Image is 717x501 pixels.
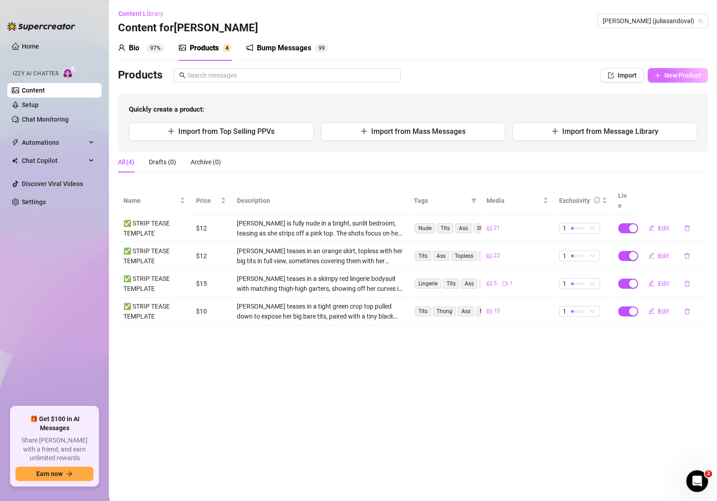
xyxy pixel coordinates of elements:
span: filter [471,198,476,203]
span: Nude [415,223,435,233]
sup: 97% [147,44,164,53]
a: Discover Viral Videos [22,180,83,187]
span: 1 [563,306,566,316]
span: Tits [415,306,431,316]
iframe: Intercom live chat [686,470,708,492]
a: Content [22,87,45,94]
button: Content Library [118,6,171,21]
span: Close-up [479,251,507,261]
th: Media [481,187,554,215]
span: Tits [443,279,459,289]
span: delete [684,225,690,231]
button: New Product [648,68,708,83]
span: Edit [658,308,669,315]
button: delete [677,304,697,319]
span: team [697,18,703,24]
strong: Quickly create a product: [129,105,204,113]
span: edit [648,308,654,314]
span: Julia (juliasandoval) [603,14,702,28]
span: 🎁 Get $100 in AI Messages [15,415,93,432]
span: 2 [705,470,712,477]
span: 9 [322,45,325,51]
div: [PERSON_NAME] teases in a tight green crop top pulled down to expose her big bare tits, paired wi... [237,301,403,321]
span: Ass [461,279,477,289]
span: 10 [494,307,500,315]
span: Automations [22,135,86,150]
img: Chat Copilot [12,157,18,164]
span: info-circle [594,197,600,203]
span: filter [469,194,478,207]
button: Edit [641,221,677,236]
span: 22 [494,251,500,260]
span: Share [PERSON_NAME] with a friend, and earn unlimited rewards [15,436,93,463]
button: Import from Message Library [512,123,697,141]
td: ✅ STRIP TEASE TEMPLATE [118,298,191,325]
div: Archive (0) [191,157,221,167]
span: search [179,72,186,79]
td: $10 [191,298,231,325]
span: 4 [226,45,229,51]
button: Edit [641,249,677,263]
span: delete [684,308,690,314]
button: Import from Mass Messages [321,123,506,141]
span: 1 [510,279,513,288]
input: Search messages [187,70,395,80]
img: logo-BBDzfeDw.svg [7,22,75,31]
span: 21 [494,224,500,232]
button: Edit [641,276,677,291]
img: AI Chatter [62,66,76,79]
span: notification [246,44,253,51]
span: Topless [451,251,477,261]
th: Description [231,187,408,215]
div: All (4) [118,157,134,167]
span: picture [486,226,492,231]
span: Ass [458,306,474,316]
span: edit [648,252,654,259]
button: Earn nowarrow-right [15,467,93,481]
span: Ass [455,223,471,233]
span: Lingerie [415,279,441,289]
button: delete [677,221,697,236]
span: edit [648,225,654,231]
span: picture [486,309,492,314]
span: thunderbolt [12,139,19,146]
sup: 99 [315,44,329,53]
div: Products [190,43,219,54]
button: Import [600,68,644,83]
button: delete [677,249,697,263]
span: Price [196,196,219,206]
a: Setup [22,101,39,108]
span: Import from Top Selling PPVs [178,127,275,136]
span: Tits [415,251,431,261]
span: Import [618,72,637,79]
td: ✅ STRIP TEASE TEMPLATE [118,215,191,242]
span: picture [179,44,186,51]
span: 5 [494,279,497,288]
span: user [118,44,125,51]
div: [PERSON_NAME] is fully nude in a bright, sunlit bedroom, teasing as she strips off a pink top. Th... [237,218,403,238]
div: [PERSON_NAME] teases in an orange skirt, topless with her big tits in full view, sometimes coveri... [237,246,403,266]
span: Striptease [479,279,511,289]
a: Settings [22,198,46,206]
span: Mirror Selfies [476,306,515,316]
div: [PERSON_NAME] teases in a skimpy red lingerie bodysuit with matching thigh-high garters, showing ... [237,274,403,294]
span: plus [167,128,175,135]
th: Live [613,187,635,215]
span: plus [551,128,559,135]
td: $12 [191,242,231,270]
span: Name [123,196,178,206]
span: Earn now [36,470,63,477]
span: plus [654,72,661,79]
span: Import from Message Library [562,127,658,136]
span: import [608,72,614,79]
td: ✅ STRIP TEASE TEMPLATE [118,270,191,298]
button: delete [677,276,697,291]
span: Content Library [118,10,163,17]
div: Drafts (0) [149,157,176,167]
span: Edit [658,280,669,287]
th: Name [118,187,191,215]
span: plus [360,128,368,135]
div: Bio [129,43,139,54]
span: Tits [437,223,453,233]
span: delete [684,253,690,259]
